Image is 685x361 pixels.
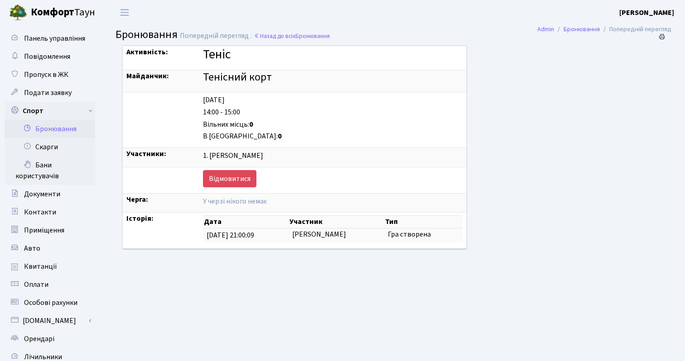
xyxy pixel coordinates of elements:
[24,261,57,271] span: Квитанції
[5,185,95,203] a: Документи
[249,119,253,129] b: 0
[203,119,463,130] div: Вільних місць:
[203,228,289,242] td: [DATE] 21:00:09
[24,243,40,253] span: Авто
[289,228,384,242] td: [PERSON_NAME]
[619,7,674,18] a: [PERSON_NAME]
[24,207,56,217] span: Контакти
[203,170,256,187] a: Відмовитися
[5,257,95,275] a: Квитанції
[203,71,463,84] h4: Тенісний корт
[254,32,330,40] a: Назад до всіхБронювання
[126,71,169,81] strong: Майданчик:
[24,334,54,344] span: Орендарі
[278,131,282,141] b: 0
[5,221,95,239] a: Приміщення
[564,24,600,34] a: Бронювання
[113,5,136,20] button: Переключити навігацію
[203,216,289,228] th: Дата
[5,120,95,138] a: Бронювання
[9,4,27,22] img: logo.png
[5,239,95,257] a: Авто
[180,31,251,41] span: Попередній перегляд .
[126,47,168,57] strong: Активність:
[24,225,64,235] span: Приміщення
[600,24,671,34] li: Попередній перегляд
[5,275,95,294] a: Оплати
[24,88,72,98] span: Подати заявку
[384,216,463,228] th: Тип
[5,294,95,312] a: Особові рахунки
[619,8,674,18] b: [PERSON_NAME]
[203,131,463,142] div: В [GEOGRAPHIC_DATA]:
[5,312,95,330] a: [DOMAIN_NAME]
[24,280,48,290] span: Оплати
[5,102,95,120] a: Спорт
[126,149,166,159] strong: Участники:
[5,84,95,102] a: Подати заявку
[24,33,85,43] span: Панель управління
[24,52,70,62] span: Повідомлення
[203,107,463,118] div: 14:00 - 15:00
[5,47,95,66] a: Повідомлення
[116,27,178,43] span: Бронювання
[5,29,95,47] a: Панель управління
[203,47,463,62] h3: Теніс
[24,298,77,308] span: Особові рахунки
[24,70,68,80] span: Пропуск в ЖК
[24,189,60,199] span: Документи
[5,203,95,221] a: Контакти
[5,330,95,348] a: Орендарі
[126,214,154,223] strong: Історія:
[31,5,95,20] span: Таун
[5,138,95,156] a: Скарги
[289,216,384,228] th: Участник
[295,32,330,40] span: Бронювання
[5,66,95,84] a: Пропуск в ЖК
[203,196,267,206] span: У черзі нікого немає
[203,151,463,161] div: 1. [PERSON_NAME]
[31,5,74,19] b: Комфорт
[537,24,554,34] a: Admin
[388,229,431,239] span: Гра створена
[5,156,95,185] a: Бани користувачів
[203,95,463,105] div: [DATE]
[524,20,685,39] nav: breadcrumb
[126,195,148,204] strong: Черга:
